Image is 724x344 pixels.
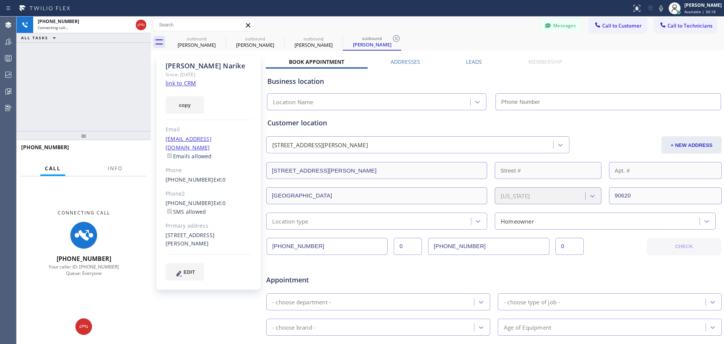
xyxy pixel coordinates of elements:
[272,323,316,332] div: - choose brand -
[38,18,79,25] span: [PHONE_NUMBER]
[344,41,400,48] div: [PERSON_NAME]
[166,79,196,87] a: link to CRM
[589,19,647,33] button: Call to Customer
[391,58,420,65] label: Addresses
[166,176,213,183] a: [PHONE_NUMBER]
[344,35,400,41] div: outbound
[266,187,487,204] input: City
[528,58,562,65] label: Membership
[166,135,212,151] a: [EMAIL_ADDRESS][DOMAIN_NAME]
[17,33,63,42] button: ALL TASKS
[38,25,68,30] span: Connecting call…
[667,22,712,29] span: Call to Technicians
[167,153,172,158] input: Emails allowed
[495,162,601,179] input: Street #
[213,199,226,207] span: Ext: 0
[540,19,581,33] button: Messages
[504,323,551,332] div: Age of Equipment
[289,58,344,65] label: Book Appointment
[136,20,146,30] button: Hang up
[285,34,342,51] div: Andrea Narike
[166,190,252,198] div: Phone2
[45,165,61,172] span: Call
[654,19,716,33] button: Call to Technicians
[684,2,722,8] div: [PERSON_NAME]
[266,275,417,285] span: Appointment
[167,209,172,214] input: SMS allowed
[166,70,252,79] div: Since: [DATE]
[166,222,252,230] div: Primary address
[49,264,119,276] span: Your caller ID: [PHONE_NUMBER] Queue: Everyone
[501,217,534,225] div: Homeowner
[609,162,722,179] input: Apt. #
[58,210,110,216] span: Connecting Call
[166,263,204,281] button: EDIT
[647,238,721,255] button: CHECK
[656,3,666,14] button: Mute
[227,34,284,51] div: Zach Aulick
[272,298,331,306] div: - choose department -
[168,42,225,48] div: [PERSON_NAME]
[184,269,195,275] span: EDIT
[267,238,388,255] input: Phone Number
[227,42,284,48] div: [PERSON_NAME]
[166,199,213,207] a: [PHONE_NUMBER]
[168,34,225,51] div: Greg Walter
[272,217,308,225] div: Location type
[166,125,252,134] div: Email
[21,35,48,40] span: ALL TASKS
[504,298,560,306] div: - choose type of job -
[394,238,422,255] input: Ext.
[40,161,65,176] button: Call
[684,9,716,14] span: Available | 30:18
[108,165,123,172] span: Info
[227,36,284,42] div: outbound
[272,141,368,150] div: [STREET_ADDRESS][PERSON_NAME]
[266,162,487,179] input: Address
[285,42,342,48] div: [PERSON_NAME]
[273,98,313,106] div: Location Name
[267,76,721,86] div: Business location
[166,96,204,114] button: copy
[166,166,252,175] div: Phone
[602,22,642,29] span: Call to Customer
[166,208,206,215] label: SMS allowed
[609,187,722,204] input: ZIP
[428,238,549,255] input: Phone Number 2
[555,238,584,255] input: Ext. 2
[495,93,721,110] input: Phone Number
[75,318,92,335] button: Hang up
[466,58,482,65] label: Leads
[166,231,252,248] div: [STREET_ADDRESS][PERSON_NAME]
[57,255,111,263] span: [PHONE_NUMBER]
[285,36,342,42] div: outbound
[153,19,255,31] input: Search
[213,176,226,183] span: Ext: 0
[103,161,127,176] button: Info
[267,118,721,128] div: Customer location
[168,36,225,42] div: outbound
[344,34,400,50] div: Andrea Narike
[661,136,722,154] button: + NEW ADDRESS
[166,153,212,160] label: Emails allowed
[166,62,252,70] div: [PERSON_NAME] Narike
[21,143,69,151] span: [PHONE_NUMBER]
